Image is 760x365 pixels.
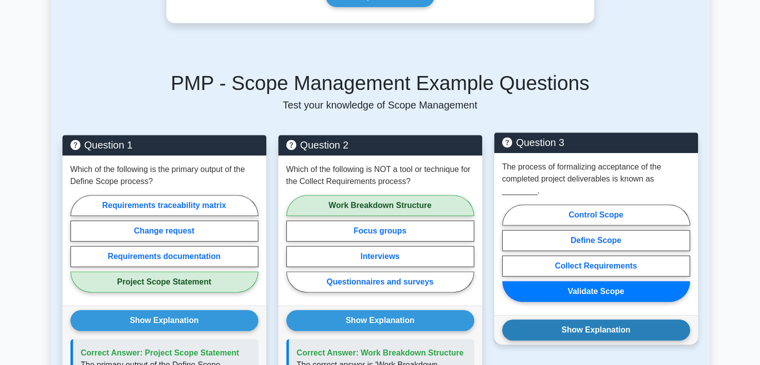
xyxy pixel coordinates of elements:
[286,195,474,216] label: Work Breakdown Structure
[81,348,239,357] span: Correct Answer: Project Scope Statement
[62,71,698,95] h5: PMP - Scope Management Example Questions
[502,161,690,197] p: The process of formalizing acceptance of the completed project deliverables is known as ________.
[286,139,474,151] h5: Question 2
[70,139,258,151] h5: Question 1
[286,246,474,267] label: Interviews
[502,319,690,340] button: Show Explanation
[286,220,474,241] label: Focus groups
[502,204,690,225] label: Control Scope
[286,163,474,187] p: Which of the following is NOT a tool or technique for the Collect Requirements process?
[502,255,690,276] label: Collect Requirements
[297,348,464,357] span: Correct Answer: Work Breakdown Structure
[286,271,474,292] label: Questionnaires and surveys
[70,310,258,331] button: Show Explanation
[502,136,690,148] h5: Question 3
[70,271,258,292] label: Project Scope Statement
[70,246,258,267] label: Requirements documentation
[70,163,258,187] p: Which of the following is the primary output of the Define Scope process?
[70,220,258,241] label: Change request
[62,99,698,111] p: Test your knowledge of Scope Management
[286,310,474,331] button: Show Explanation
[70,195,258,216] label: Requirements traceability matrix
[502,281,690,302] label: Validate Scope
[502,230,690,251] label: Define Scope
